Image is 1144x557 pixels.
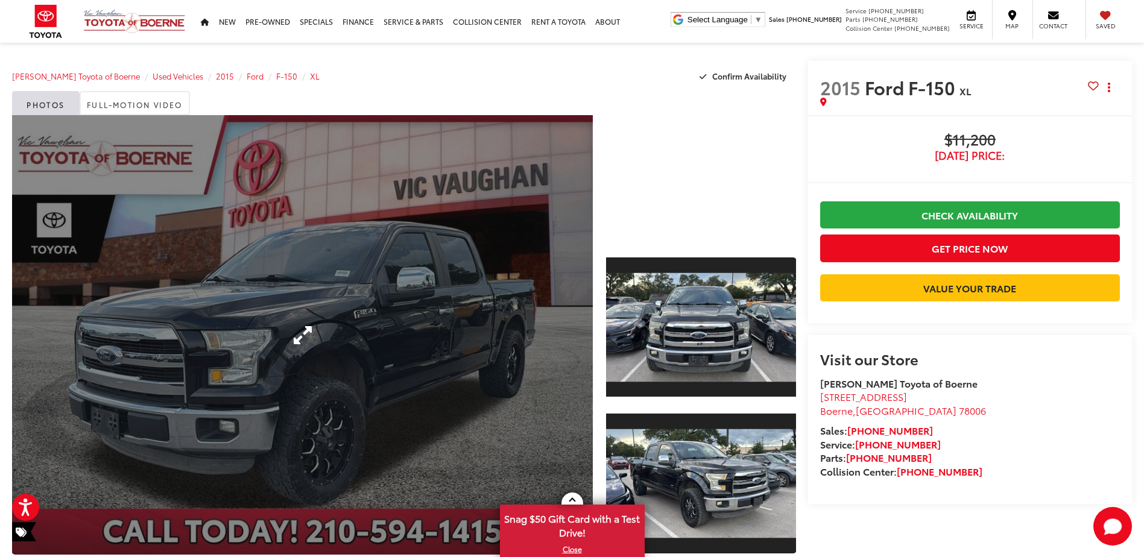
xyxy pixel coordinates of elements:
[1108,83,1110,92] span: dropdown dots
[820,234,1120,262] button: Get Price Now
[12,115,593,555] a: Expand Photo 0
[820,149,1120,162] span: [DATE] Price:
[820,450,932,464] strong: Parts:
[846,450,932,464] a: [PHONE_NUMBER]
[820,403,986,417] span: ,
[820,437,941,451] strong: Service:
[855,437,941,451] a: [PHONE_NUMBER]
[606,412,795,555] a: Expand Photo 2
[820,403,853,417] span: Boerne
[310,71,320,81] a: XL
[845,6,867,15] span: Service
[958,22,985,30] span: Service
[12,91,80,115] a: Photos
[820,201,1120,228] a: Check Availability
[687,15,762,24] a: Select Language​
[820,389,907,403] span: [STREET_ADDRESS]
[959,84,971,98] span: XL
[820,464,982,478] strong: Collision Center:
[12,71,140,81] a: [PERSON_NAME] Toyota of Boerne
[769,14,785,24] span: Sales
[1099,77,1120,98] button: Actions
[604,272,798,382] img: 2015 Ford F-150 XL
[604,429,798,538] img: 2015 Ford F-150 XL
[276,71,297,81] a: F-150
[712,71,786,81] span: Confirm Availability
[606,115,795,242] div: View Full-Motion Video
[820,351,1120,367] h2: Visit our Store
[820,131,1120,149] span: $11,200
[862,14,918,24] span: [PHONE_NUMBER]
[959,403,986,417] span: 78006
[1093,507,1132,546] button: Toggle Chat Window
[754,15,762,24] span: ▼
[847,423,933,437] a: [PHONE_NUMBER]
[751,15,751,24] span: ​
[216,71,234,81] a: 2015
[897,464,982,478] a: [PHONE_NUMBER]
[865,74,959,100] span: Ford F-150
[153,71,203,81] a: Used Vehicles
[247,71,264,81] a: Ford
[1093,507,1132,546] svg: Start Chat
[1092,22,1119,30] span: Saved
[80,91,190,115] a: Full-Motion Video
[820,389,986,417] a: [STREET_ADDRESS] Boerne,[GEOGRAPHIC_DATA] 78006
[693,66,796,87] button: Confirm Availability
[1039,22,1067,30] span: Contact
[894,24,950,33] span: [PHONE_NUMBER]
[820,74,861,100] span: 2015
[786,14,842,24] span: [PHONE_NUMBER]
[845,14,861,24] span: Parts
[999,22,1025,30] span: Map
[606,256,795,398] a: Expand Photo 1
[820,376,978,390] strong: [PERSON_NAME] Toyota of Boerne
[820,274,1120,301] a: Value Your Trade
[12,522,36,541] span: Special
[83,9,186,34] img: Vic Vaughan Toyota of Boerne
[856,403,956,417] span: [GEOGRAPHIC_DATA]
[687,15,748,24] span: Select Language
[501,506,643,543] span: Snag $50 Gift Card with a Test Drive!
[845,24,893,33] span: Collision Center
[868,6,924,15] span: [PHONE_NUMBER]
[820,423,933,437] strong: Sales:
